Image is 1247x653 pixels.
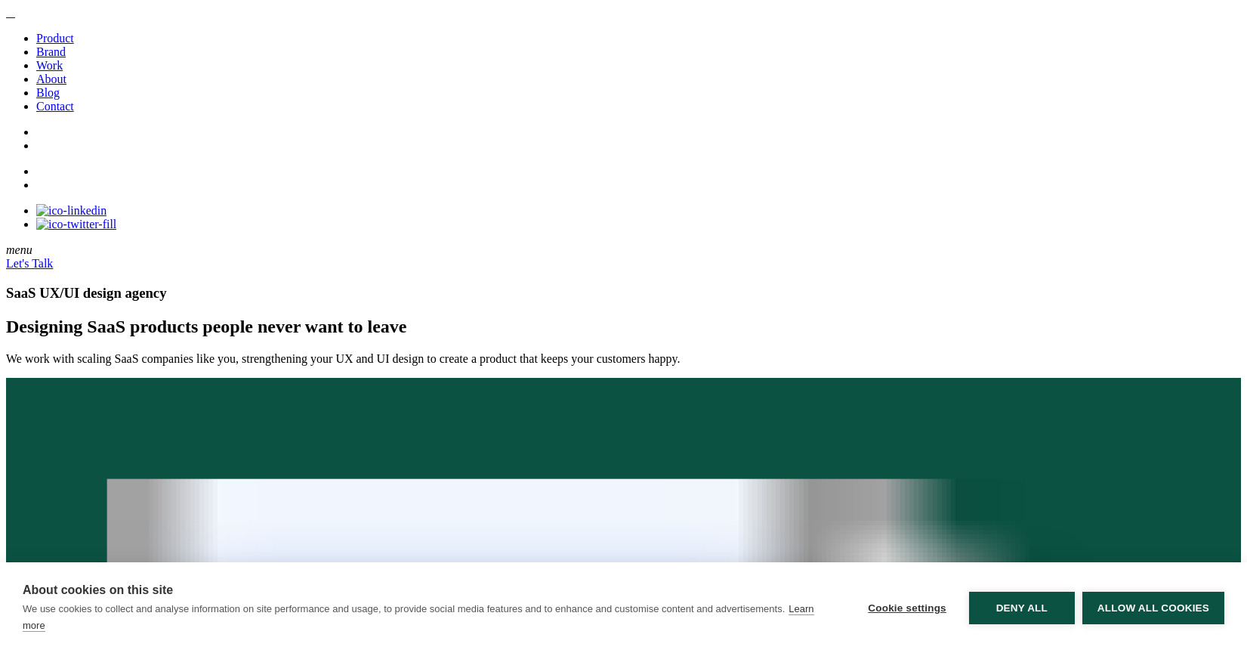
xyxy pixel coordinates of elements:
[6,257,53,270] a: Let's Talk
[853,592,961,624] button: Cookie settings
[6,352,1241,366] p: We work with scaling SaaS companies like you, strengthening your UX and UI design to create a pro...
[36,204,106,218] img: ico-linkedin
[36,86,60,99] a: Blog
[23,583,173,596] strong: About cookies on this site
[36,32,74,45] a: Product
[23,603,785,614] p: We use cookies to collect and analyse information on site performance and usage, to provide socia...
[36,100,74,113] a: Contact
[1082,592,1224,624] button: Allow all cookies
[202,317,253,336] span: people
[969,592,1075,624] button: Deny all
[36,73,66,85] a: About
[36,218,116,231] img: ico-twitter-fill
[348,317,363,336] span: to
[6,285,1241,302] h1: SaaS UX/UI design agency
[6,317,82,336] span: Designing
[305,317,344,336] span: want
[36,45,66,58] a: Brand
[36,59,63,72] a: Work
[130,317,198,336] span: products
[87,317,125,336] span: SaaS
[368,317,407,336] span: leave
[258,317,301,336] span: never
[6,243,32,256] em: menu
